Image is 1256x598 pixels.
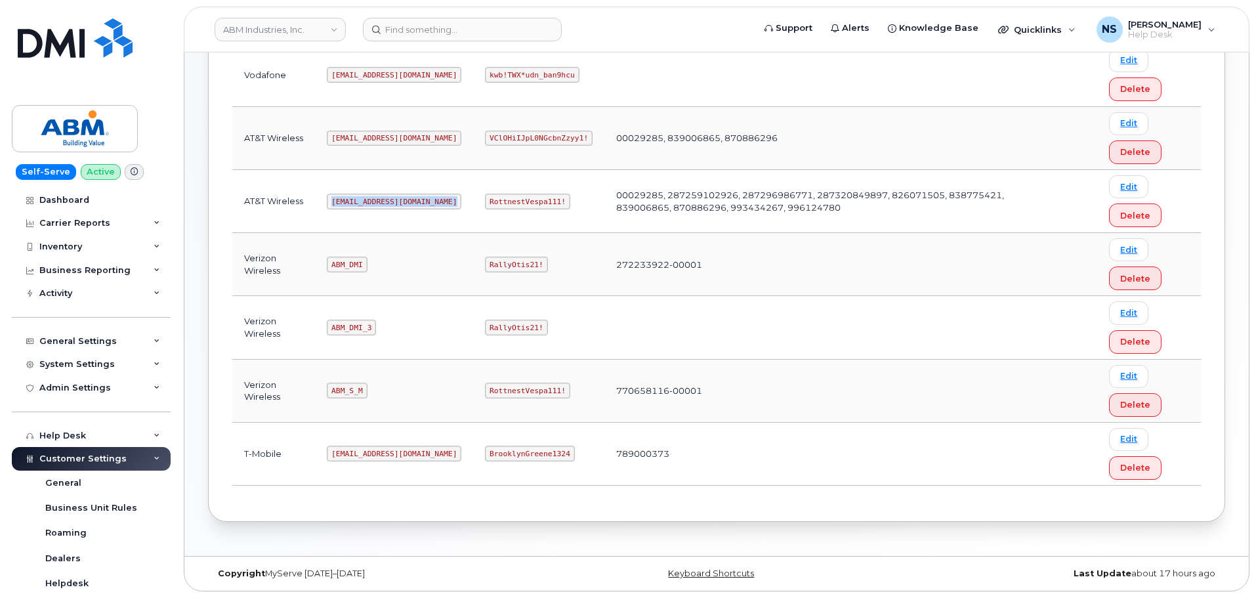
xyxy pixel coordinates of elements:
[1120,272,1150,285] span: Delete
[232,44,315,107] td: Vodafone
[1128,30,1202,40] span: Help Desk
[1109,456,1162,480] button: Delete
[842,22,869,35] span: Alerts
[989,16,1085,43] div: Quicklinks
[1120,398,1150,411] span: Delete
[485,131,593,146] code: VClOHiIJpL0NGcbnZzyy1!
[604,233,1032,296] td: 272233922-00001
[822,15,879,41] a: Alerts
[232,233,315,296] td: Verizon Wireless
[485,320,547,335] code: RallyOtis21!
[327,446,461,461] code: [EMAIL_ADDRESS][DOMAIN_NAME]
[604,423,1032,486] td: 789000373
[1120,83,1150,95] span: Delete
[899,22,978,35] span: Knowledge Base
[755,15,822,41] a: Support
[327,257,367,272] code: ABM_DMI
[1120,209,1150,222] span: Delete
[879,15,988,41] a: Knowledge Base
[232,423,315,486] td: T-Mobile
[1109,330,1162,354] button: Delete
[218,568,265,578] strong: Copyright
[1109,77,1162,101] button: Delete
[1109,428,1148,451] a: Edit
[776,22,812,35] span: Support
[604,360,1032,423] td: 770658116-00001
[1109,238,1148,261] a: Edit
[485,383,570,398] code: RottnestVespa111!
[208,568,547,579] div: MyServe [DATE]–[DATE]
[232,170,315,233] td: AT&T Wireless
[363,18,562,41] input: Find something...
[1109,49,1148,72] a: Edit
[1109,203,1162,227] button: Delete
[327,67,461,83] code: [EMAIL_ADDRESS][DOMAIN_NAME]
[1120,461,1150,474] span: Delete
[1109,393,1162,417] button: Delete
[1087,16,1225,43] div: Noah Shelton
[1109,112,1148,135] a: Edit
[232,360,315,423] td: Verizon Wireless
[1014,24,1062,35] span: Quicklinks
[1120,335,1150,348] span: Delete
[232,296,315,359] td: Verizon Wireless
[327,383,367,398] code: ABM_S_M
[1128,19,1202,30] span: [PERSON_NAME]
[215,18,346,41] a: ABM Industries, Inc.
[604,170,1032,233] td: 00029285, 287259102926, 287296986771, 287320849897, 826071505, 838775421, 839006865, 870886296, 9...
[485,446,574,461] code: BrooklynGreene1324
[327,194,461,209] code: [EMAIL_ADDRESS][DOMAIN_NAME]
[668,568,754,578] a: Keyboard Shortcuts
[485,67,579,83] code: kwb!TWX*udn_ban9hcu
[1109,140,1162,164] button: Delete
[1074,568,1131,578] strong: Last Update
[485,194,570,209] code: RottnestVespa111!
[232,107,315,170] td: AT&T Wireless
[327,320,376,335] code: ABM_DMI_3
[886,568,1225,579] div: about 17 hours ago
[1109,301,1148,324] a: Edit
[327,131,461,146] code: [EMAIL_ADDRESS][DOMAIN_NAME]
[1102,22,1117,37] span: NS
[604,107,1032,170] td: 00029285, 839006865, 870886296
[1109,175,1148,198] a: Edit
[1109,267,1162,290] button: Delete
[485,257,547,272] code: RallyOtis21!
[1109,365,1148,388] a: Edit
[1120,146,1150,158] span: Delete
